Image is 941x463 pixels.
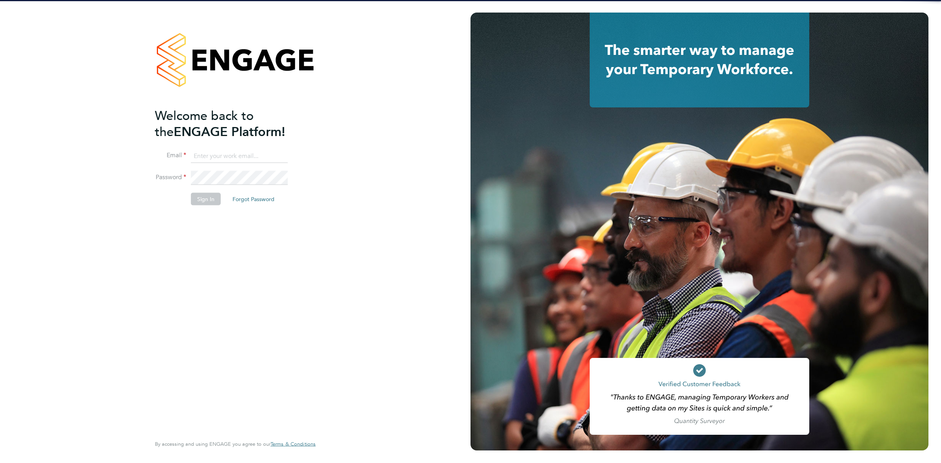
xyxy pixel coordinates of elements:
[155,173,186,182] label: Password
[191,149,288,163] input: Enter your work email...
[271,441,316,447] a: Terms & Conditions
[155,151,186,160] label: Email
[191,193,221,205] button: Sign In
[155,107,308,140] h2: ENGAGE Platform!
[155,441,316,447] span: By accessing and using ENGAGE you agree to our
[226,193,281,205] button: Forgot Password
[155,108,254,139] span: Welcome back to the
